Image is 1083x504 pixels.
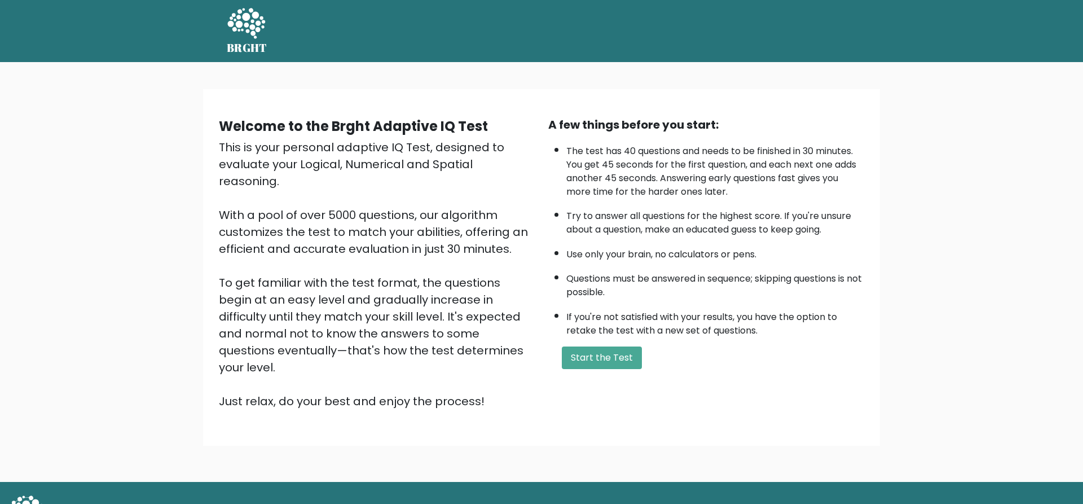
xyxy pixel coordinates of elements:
[562,347,642,369] button: Start the Test
[219,117,488,135] b: Welcome to the Brght Adaptive IQ Test
[219,139,535,410] div: This is your personal adaptive IQ Test, designed to evaluate your Logical, Numerical and Spatial ...
[548,116,864,133] div: A few things before you start:
[566,204,864,236] li: Try to answer all questions for the highest score. If you're unsure about a question, make an edu...
[566,266,864,299] li: Questions must be answered in sequence; skipping questions is not possible.
[566,139,864,199] li: The test has 40 questions and needs to be finished in 30 minutes. You get 45 seconds for the firs...
[566,242,864,261] li: Use only your brain, no calculators or pens.
[227,41,267,55] h5: BRGHT
[566,305,864,338] li: If you're not satisfied with your results, you have the option to retake the test with a new set ...
[227,5,267,58] a: BRGHT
